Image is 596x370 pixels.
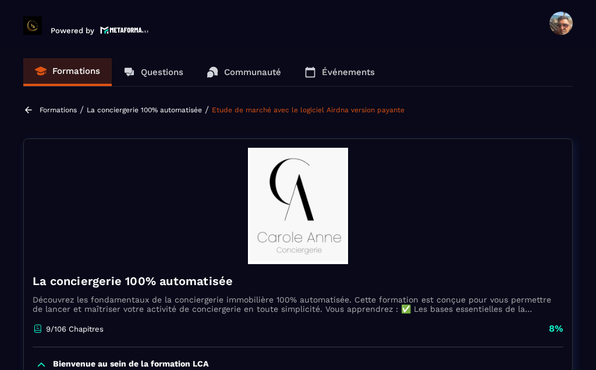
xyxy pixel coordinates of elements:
img: logo-branding [23,16,42,35]
p: 9/106 Chapitres [46,325,104,333]
span: / [205,104,209,115]
a: Événements [293,58,386,86]
p: 8% [549,322,563,335]
span: / [80,104,84,115]
a: Communauté [195,58,293,86]
p: Formations [52,66,100,76]
a: La conciergerie 100% automatisée [87,106,202,114]
p: Communauté [224,67,281,77]
p: Découvrez les fondamentaux de la conciergerie immobilière 100% automatisée. Cette formation est c... [33,295,563,314]
img: logo [100,25,149,35]
a: Etude de marché avec le logiciel Airdna version payante [212,106,405,114]
h4: La conciergerie 100% automatisée [33,273,563,289]
p: Powered by [51,26,94,35]
p: Événements [322,67,375,77]
p: Questions [141,67,183,77]
img: banner [33,148,563,264]
a: Formations [23,58,112,86]
a: Formations [40,106,77,114]
a: Questions [112,58,195,86]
